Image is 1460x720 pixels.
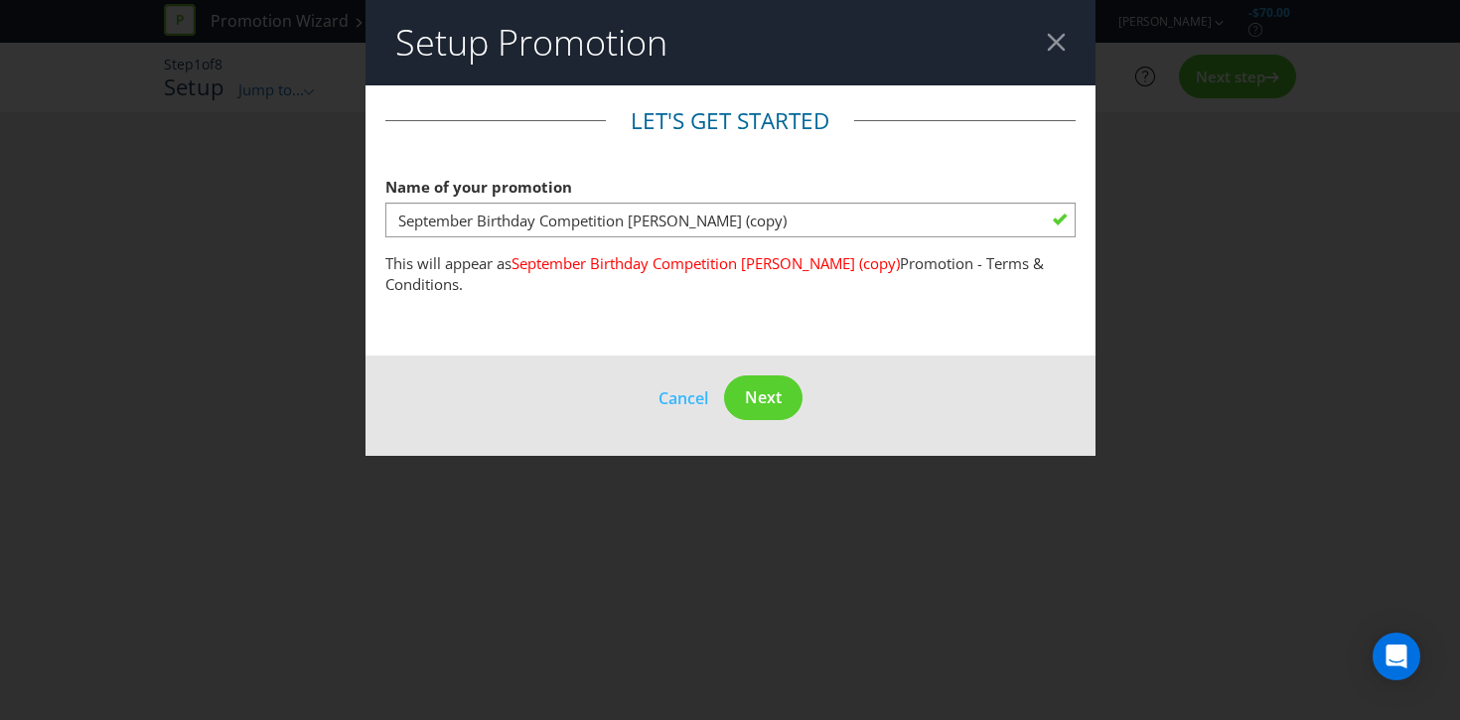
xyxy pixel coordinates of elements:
legend: Let's get started [606,105,854,137]
span: Name of your promotion [385,177,572,197]
span: September Birthday Competition [PERSON_NAME] (copy) [511,253,900,273]
span: Promotion - Terms & Conditions. [385,253,1044,294]
button: Cancel [657,385,709,411]
h2: Setup Promotion [395,23,667,63]
div: Open Intercom Messenger [1373,633,1420,680]
span: This will appear as [385,253,511,273]
span: Cancel [658,387,708,409]
span: Next [745,386,782,408]
button: Next [724,375,803,420]
input: e.g. My Promotion [385,203,1076,237]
